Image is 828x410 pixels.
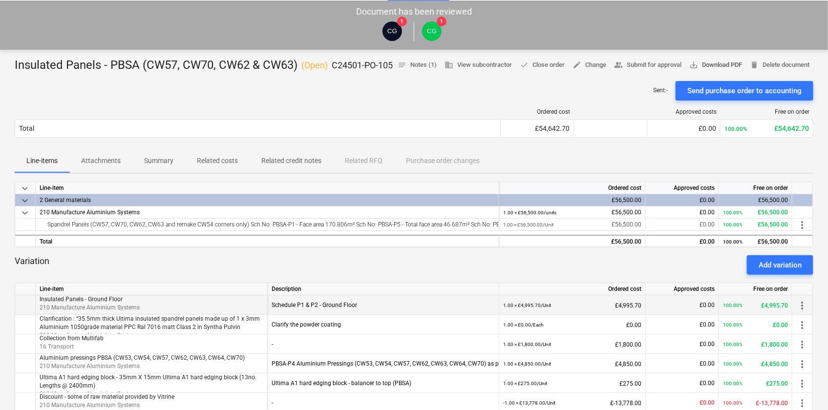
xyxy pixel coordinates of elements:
span: 210 Manufacture Aluminium Systems [40,363,140,369]
span: CG [387,27,397,35]
span: notes [398,61,406,69]
p: C24501-PO-105 [332,60,393,71]
span: done [520,61,529,69]
div: £4,995.70 [503,295,641,315]
p: Sent : - [653,86,668,95]
div: £56,500.00 [503,219,641,231]
small: 1.00 × £56,500.00 / Unit [503,222,553,227]
small: 100.00% [723,381,743,386]
small: 100.00% [723,222,743,227]
button: Close order [516,58,569,73]
span: Collection from Multifab [40,335,104,342]
p: Line-items [26,156,58,166]
p: Related credit notes [261,156,321,166]
div: £1,800.00 [723,334,788,354]
div: Ordered cost [499,182,646,194]
button: Change [569,58,610,73]
span: delete [750,61,759,69]
div: £56,500.00 [723,194,788,206]
div: Description [268,283,499,295]
p: Summary [144,156,173,166]
div: £1,800.00 [503,334,641,354]
span: Submit for approval [614,60,681,71]
div: £0.00 [650,373,715,393]
span: more_vert [796,319,808,331]
div: £275.00 [503,373,641,393]
button: Add variation [747,255,813,275]
span: Clarification : “35.5mm thick Ultima insulated spandrel panels made up of 1 x 3mm Aluminium 1050g... [40,315,260,330]
span: Notes (1) [398,60,437,71]
div: Clarify the powder coating [272,315,495,334]
div: Total [36,235,499,247]
div: Approved costs [646,283,719,295]
div: - [272,334,495,354]
div: 2 General materials [40,194,495,206]
span: Change [573,60,606,71]
span: Delete document [750,60,809,71]
div: Add variation [759,259,802,271]
div: £0.00 [650,315,715,334]
div: Free on order [719,182,792,194]
button: Submit for approval [610,58,685,73]
span: more_vert [796,378,808,389]
span: Close order [520,60,565,71]
div: £0.00 [723,315,788,335]
div: £275.00 [723,373,788,393]
span: keyboard_arrow_down [19,207,31,219]
span: more_vert [796,219,808,231]
span: 210 Manufacture Aluminium Systems [40,209,140,216]
div: £4,850.00 [723,354,788,374]
small: 100.00% [723,400,743,406]
span: more_vert [796,339,808,350]
button: View subcontractor [441,58,516,73]
div: £0.00 [651,124,716,132]
span: keyboard_arrow_down [19,195,31,206]
div: Cristi Gandulescu [382,21,402,41]
div: £0.00 [650,295,715,315]
div: £0.00 [650,236,715,248]
span: Download PDF [689,60,742,71]
span: Insulated Panels - Ground Floor [40,296,123,303]
small: 100.00% [723,210,743,215]
small: 100.00% [723,303,743,308]
div: Insulated Panels - PBSA (CW57, CW70, CW62 & CW63) [15,58,393,73]
div: £56,500.00 [503,206,641,219]
div: £0.00 [650,219,715,231]
small: 100.00% [723,342,743,347]
button: Download PDF [685,58,746,73]
p: Attachments [81,156,121,166]
div: £54,642.70 [505,124,570,132]
span: people_alt [614,61,623,69]
div: £56,500.00 [503,236,641,248]
span: 210 Manufacture Aluminium Systems [40,390,140,397]
div: Ultima A1 hard edging block - balancer to top (PBSA) [272,373,495,393]
p: Variation [15,255,49,275]
div: £0.00 [650,334,715,354]
div: Approved costs [646,182,719,194]
small: 1.00 × £1,800.00 / Unit [503,342,551,347]
div: £0.00 [650,354,715,373]
div: Spandrel Panels (CW57, CW70, CW62, CW63 and remake CW54 corners only) Sch No: PBSA-P1 - Face area... [40,219,495,230]
span: 1 [397,17,407,26]
div: PBSA-P4 Aluminium Pressings (CW53, CW54, CW57, CW62, CW63, CW64, CW70) as per quote Q22484 [272,354,495,373]
span: 1 [437,17,446,26]
button: Notes (1) [394,58,441,73]
div: Schedule P1 & P2 - Ground Floor [272,295,495,315]
span: 210 Manufacture Aluminium Systems [40,304,140,311]
div: £56,500.00 [723,236,788,248]
small: -1.00 × £13,778.00 / Unit [503,400,555,406]
small: 1.00 × £275.00 / Unit [503,381,547,386]
small: 1.00 × £4,995.70 / Unit [503,303,551,308]
small: 100.00% [723,361,743,367]
span: Ultima A1 hard edging block - 35mm X 15mm Ultima A1 hard edging block (13no. Lengths @ 2400mm) [40,374,256,389]
div: £56,500.00 [723,219,788,231]
small: 100.00% [724,125,747,132]
div: Free on order [724,108,809,115]
div: £0.00 [503,315,641,335]
span: View subcontractor [445,60,512,71]
div: £56,500.00 [723,206,788,219]
span: 210 Manufacture Aluminium Systems [40,332,140,339]
span: edit [573,61,581,69]
div: Free on order [719,283,792,295]
div: Approved costs [651,108,717,115]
